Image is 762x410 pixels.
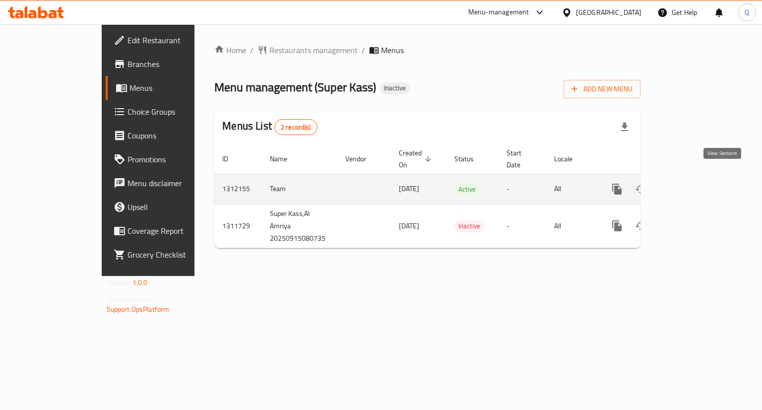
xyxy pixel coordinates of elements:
span: Inactive [380,84,410,92]
nav: breadcrumb [214,44,640,56]
td: All [546,204,597,248]
a: Restaurants management [257,44,358,56]
th: Actions [597,144,708,174]
span: Menu management ( Super Kass ) [214,76,376,98]
div: [GEOGRAPHIC_DATA] [576,7,641,18]
span: Status [454,153,487,165]
span: Restaurants management [269,44,358,56]
button: more [605,214,629,238]
span: ID [222,153,241,165]
td: 1311729 [214,204,262,248]
span: Add New Menu [571,83,633,95]
li: / [250,44,254,56]
a: Support.OpsPlatform [107,303,170,316]
span: Grocery Checklist [127,249,221,261]
span: [DATE] [399,219,419,232]
a: Home [214,44,246,56]
a: Promotions [106,147,229,171]
span: Locale [554,153,585,165]
a: Upsell [106,195,229,219]
span: Vendor [345,153,379,165]
span: Coverage Report [127,225,221,237]
span: Version: [107,276,131,289]
h2: Menus List [222,119,317,135]
div: Total records count [274,119,317,135]
span: Menu disclaimer [127,177,221,189]
span: Name [270,153,300,165]
table: enhanced table [214,144,708,248]
span: Branches [127,58,221,70]
span: Get support on: [107,293,152,306]
span: Coupons [127,130,221,141]
span: Q [745,7,749,18]
td: 1312155 [214,174,262,204]
span: Menus [129,82,221,94]
span: Start Date [507,147,534,171]
span: Inactive [454,220,484,232]
div: Menu-management [468,6,529,18]
div: Export file [613,115,636,139]
td: Super Kass,Al Amriya 20250915080735 [262,204,337,248]
a: Menu disclaimer [106,171,229,195]
a: Coverage Report [106,219,229,243]
span: Promotions [127,153,221,165]
button: more [605,177,629,201]
td: - [499,174,546,204]
span: [DATE] [399,182,419,195]
span: Edit Restaurant [127,34,221,46]
td: Team [262,174,337,204]
td: - [499,204,546,248]
button: Add New Menu [564,80,640,98]
span: Menus [381,44,404,56]
td: All [546,174,597,204]
span: Upsell [127,201,221,213]
button: Change Status [629,214,653,238]
a: Grocery Checklist [106,243,229,267]
span: Choice Groups [127,106,221,118]
span: Created On [399,147,435,171]
a: Menus [106,76,229,100]
a: Choice Groups [106,100,229,124]
a: Edit Restaurant [106,28,229,52]
div: Inactive [380,82,410,94]
li: / [362,44,365,56]
div: Active [454,183,480,195]
span: Active [454,184,480,195]
span: 1.0.0 [132,276,148,289]
a: Coupons [106,124,229,147]
span: 2 record(s) [275,123,317,132]
button: Change Status [629,177,653,201]
a: Branches [106,52,229,76]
